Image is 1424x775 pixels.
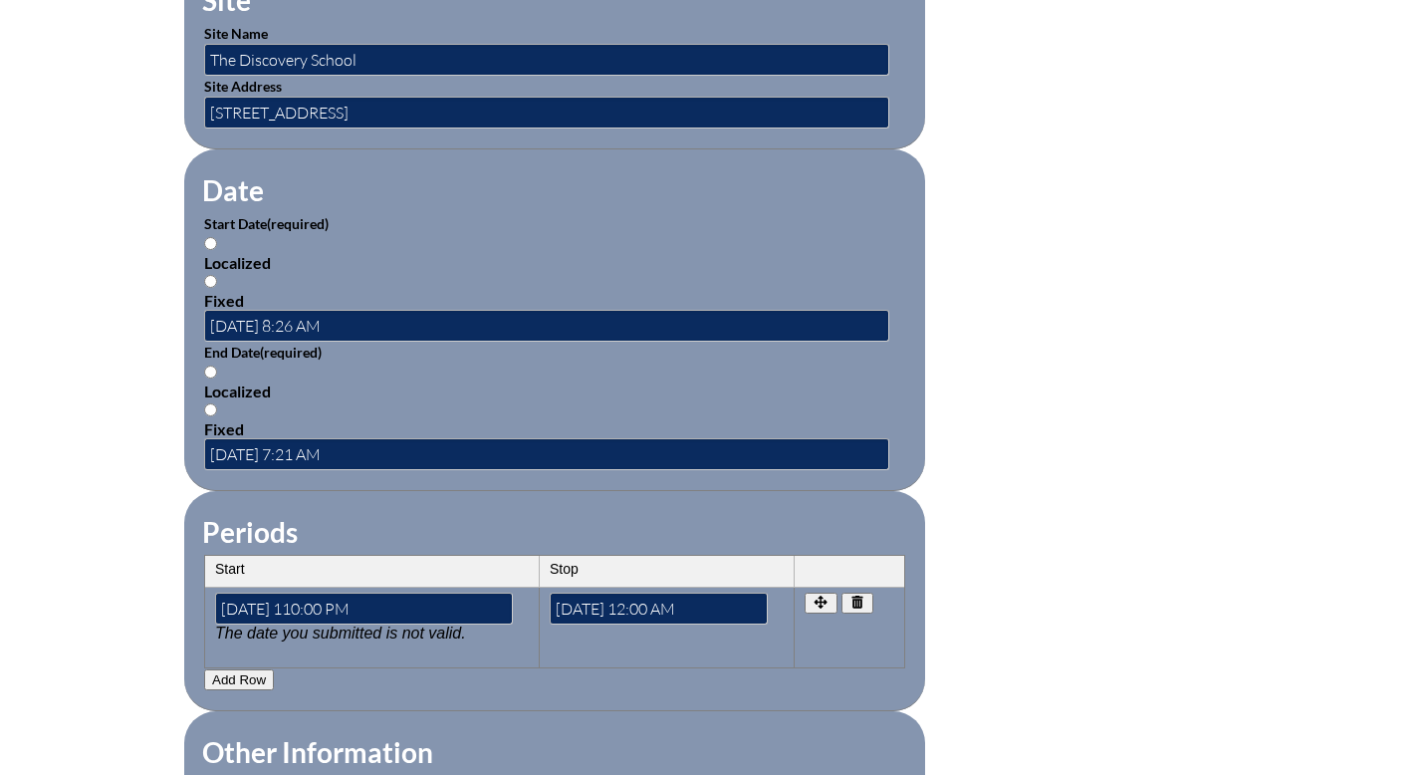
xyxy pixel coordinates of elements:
input: Fixed [204,403,217,416]
label: Start Date [204,215,329,232]
label: Site Name [204,25,268,42]
span: (required) [267,215,329,232]
input: Localized [204,366,217,379]
div: Fixed [204,419,905,438]
input: Localized [204,237,217,250]
legend: Other Information [200,735,435,769]
div: Localized [204,382,905,400]
th: Start [205,556,540,588]
th: Stop [540,556,795,588]
input: Fixed [204,275,217,288]
legend: Date [200,173,266,207]
legend: Periods [200,515,300,549]
label: Site Address [204,78,282,95]
div: Localized [204,253,905,272]
label: End Date [204,344,322,361]
span: remove row [849,596,866,611]
button: Add Row [204,669,274,690]
div: Fixed [204,291,905,310]
em: The date you submitted is not valid. [215,625,529,643]
span: (required) [260,344,322,361]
